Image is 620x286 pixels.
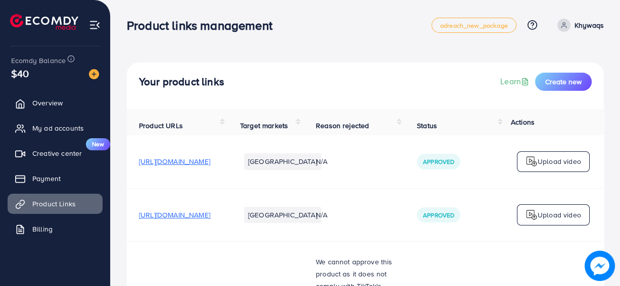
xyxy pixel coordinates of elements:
[32,148,82,158] span: Creative center
[535,73,592,91] button: Create new
[32,224,53,234] span: Billing
[423,211,454,219] span: Approved
[86,138,110,150] span: New
[526,209,538,221] img: logo
[545,77,582,87] span: Create new
[11,55,66,66] span: Ecomdy Balance
[575,19,604,31] p: Khywaqs
[244,153,321,169] li: [GEOGRAPHIC_DATA]
[440,22,508,29] span: adreach_new_package
[240,121,288,131] span: Target markets
[526,155,538,167] img: logo
[8,93,103,113] a: Overview
[553,19,604,32] a: Khywaqs
[417,121,437,131] span: Status
[32,199,76,209] span: Product Links
[432,18,516,33] a: adreach_new_package
[538,209,581,221] p: Upload video
[316,156,327,166] span: N/A
[585,251,615,281] img: image
[139,121,183,131] span: Product URLs
[8,118,103,138] a: My ad accounts
[10,14,78,30] img: logo
[500,76,531,87] a: Learn
[511,117,535,127] span: Actions
[316,210,327,220] span: N/A
[244,207,321,223] li: [GEOGRAPHIC_DATA]
[8,219,103,239] a: Billing
[89,69,99,79] img: image
[423,157,454,166] span: Approved
[32,98,63,108] span: Overview
[139,76,224,88] h4: Your product links
[8,194,103,214] a: Product Links
[89,19,101,31] img: menu
[8,168,103,189] a: Payment
[538,155,581,167] p: Upload video
[316,121,369,131] span: Reason rejected
[32,174,61,184] span: Payment
[127,18,280,33] h3: Product links management
[139,210,210,220] span: [URL][DOMAIN_NAME]
[8,143,103,163] a: Creative centerNew
[139,156,210,166] span: [URL][DOMAIN_NAME]
[11,66,29,81] span: $40
[32,123,84,133] span: My ad accounts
